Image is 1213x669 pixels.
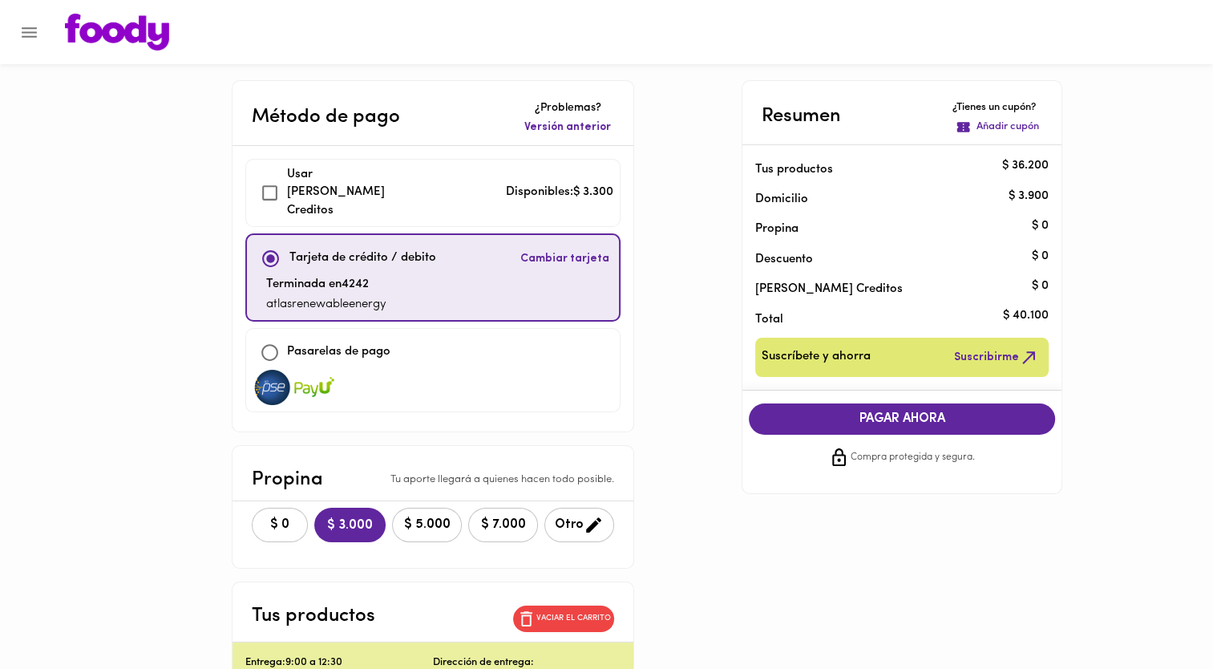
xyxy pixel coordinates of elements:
button: Menu [10,13,49,52]
p: Propina [252,465,323,494]
p: Tu aporte llegará a quienes hacen todo posible. [390,472,614,488]
p: Tus productos [252,602,375,630]
p: [PERSON_NAME] Creditos [755,281,1023,298]
span: $ 5.000 [402,517,451,533]
button: $ 5.000 [392,508,462,542]
p: ¿Tienes un cupón? [952,100,1042,116]
img: visa [294,370,334,405]
p: $ 40.100 [1003,308,1049,325]
button: Cambiar tarjeta [517,241,613,276]
button: $ 3.000 [314,508,386,542]
img: logo.png [65,14,169,51]
p: $ 0 [1032,248,1049,265]
p: Domicilio [755,191,808,208]
span: Suscribirme [954,347,1039,367]
p: Total [755,311,1023,328]
span: Otro [555,515,604,535]
button: Suscribirme [951,344,1042,371]
p: $ 36.200 [1002,158,1049,175]
span: Compra protegida y segura. [851,450,975,466]
button: $ 7.000 [468,508,538,542]
p: ¿Problemas? [521,100,614,116]
p: $ 0 [1032,278,1049,294]
p: Vaciar el carrito [536,613,611,624]
p: Usar [PERSON_NAME] Creditos [287,166,397,221]
iframe: Messagebird Livechat Widget [1120,576,1197,653]
p: Propina [755,221,1023,237]
p: Pasarelas de pago [287,343,390,362]
p: Descuento [755,251,813,268]
span: Cambiar tarjeta [520,251,609,267]
p: Tarjeta de crédito / debito [289,249,436,268]
span: $ 3.000 [327,518,373,533]
img: visa [253,370,293,405]
p: Añadir cupón [976,120,1039,135]
button: Añadir cupón [952,116,1042,138]
button: PAGAR AHORA [749,403,1055,435]
p: Tus productos [755,161,1023,178]
p: Disponibles: $ 3.300 [506,184,613,202]
p: atlasrenewableenergy [266,296,386,314]
button: Vaciar el carrito [513,606,614,632]
p: $ 0 [1032,217,1049,234]
button: Otro [544,508,614,542]
p: Terminada en 4242 [266,276,386,294]
button: $ 0 [252,508,308,542]
span: $ 0 [262,517,297,533]
span: PAGAR AHORA [765,412,1039,427]
span: Versión anterior [524,120,611,136]
p: Método de pago [252,103,400,132]
span: $ 7.000 [479,517,528,533]
button: Versión anterior [521,116,614,139]
p: Resumen [762,102,841,131]
span: Suscríbete y ahorra [762,347,871,367]
p: $ 3.900 [1009,188,1049,205]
